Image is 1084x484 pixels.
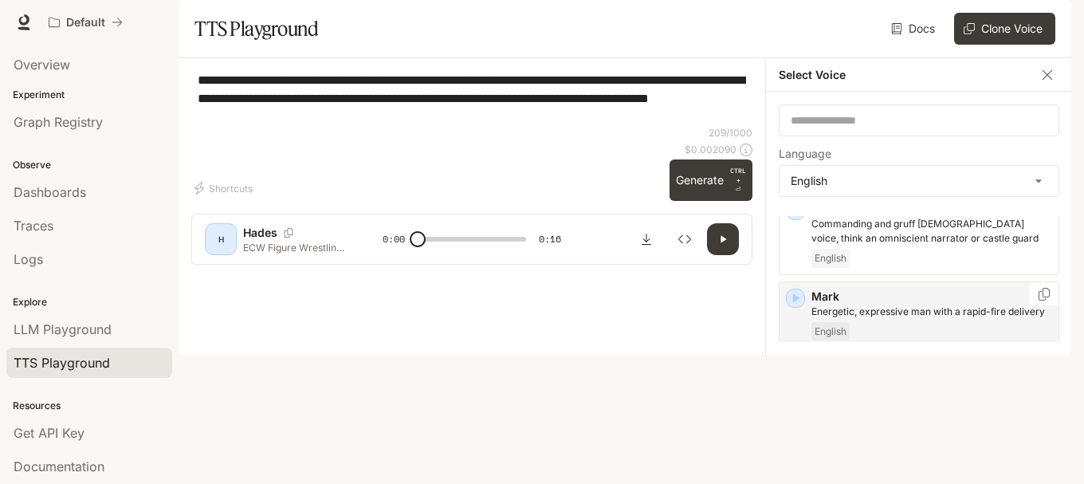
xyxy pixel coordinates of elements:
[41,6,130,38] button: All workspaces
[539,231,561,247] span: 0:16
[66,16,105,30] p: Default
[669,223,701,255] button: Inspect
[811,217,1052,246] p: Commanding and gruff male voice, think an omniscient narrator or castle guard
[243,241,344,254] p: ECW Figure Wrestling! Superstars Coming to [GEOGRAPHIC_DATA], [GEOGRAPHIC_DATA] for a Night!, Whe...
[954,13,1055,45] button: Clone Voice
[1036,288,1052,301] button: Copy Voice ID
[811,289,1052,305] p: Mark
[811,322,850,341] span: English
[811,249,850,268] span: English
[194,13,318,45] h1: TTS Playground
[888,13,941,45] a: Docs
[779,148,831,159] p: Language
[277,228,300,238] button: Copy Voice ID
[243,225,277,241] p: Hades
[670,159,752,201] button: GenerateCTRL +⏎
[208,226,234,252] div: H
[730,166,746,185] p: CTRL +
[383,231,405,247] span: 0:00
[685,143,736,156] p: $ 0.002090
[780,166,1058,196] div: English
[709,126,752,140] p: 209 / 1000
[191,175,259,201] button: Shortcuts
[730,166,746,195] p: ⏎
[630,223,662,255] button: Download audio
[811,305,1052,319] p: Energetic, expressive man with a rapid-fire delivery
